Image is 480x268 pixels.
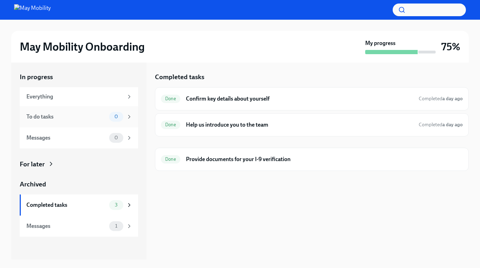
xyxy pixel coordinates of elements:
[26,201,106,209] div: Completed tasks
[20,106,138,127] a: To do tasks0
[419,96,463,102] span: Completed
[26,93,123,101] div: Everything
[155,72,204,82] h5: Completed tasks
[186,155,463,163] h6: Provide documents for your I-9 verification
[20,87,138,106] a: Everything
[14,4,51,15] img: May Mobility
[161,122,180,127] span: Done
[26,222,106,230] div: Messages
[20,72,138,82] a: In progress
[441,40,460,53] h3: 75%
[20,216,138,237] a: Messages1
[442,122,463,128] strong: a day ago
[419,121,463,128] span: September 9th, 2025 17:07
[161,119,463,130] a: DoneHelp us introduce you to the teamCompleteda day ago
[419,95,463,102] span: September 9th, 2025 16:51
[161,93,463,104] a: DoneConfirm key details about yourselfCompleteda day ago
[365,39,395,47] strong: My progress
[111,202,122,208] span: 3
[111,223,121,229] span: 1
[419,122,463,128] span: Completed
[161,157,180,162] span: Done
[20,160,45,169] div: For later
[161,96,180,101] span: Done
[186,95,413,103] h6: Confirm key details about yourself
[161,154,463,165] a: DoneProvide documents for your I-9 verification
[26,134,106,142] div: Messages
[110,135,122,140] span: 0
[110,114,122,119] span: 0
[442,96,463,102] strong: a day ago
[20,40,145,54] h2: May Mobility Onboarding
[20,127,138,148] a: Messages0
[20,180,138,189] a: Archived
[26,113,106,121] div: To do tasks
[186,121,413,129] h6: Help us introduce you to the team
[20,194,138,216] a: Completed tasks3
[20,160,138,169] a: For later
